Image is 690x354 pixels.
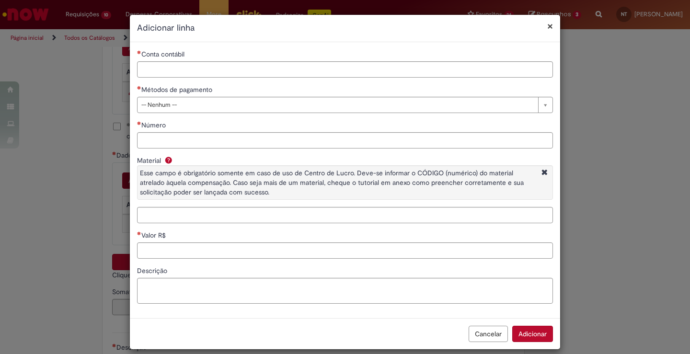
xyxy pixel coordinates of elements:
i: Fechar More information Por question_material [539,168,550,178]
span: Necessários [137,86,141,90]
span: Necessários [137,121,141,125]
span: Valor R$ [141,231,168,240]
button: Fechar modal [547,21,553,31]
input: Valor R$ [137,242,553,259]
button: Adicionar [512,326,553,342]
button: Cancelar [469,326,508,342]
span: Métodos de pagamento [141,85,214,94]
span: Descrição [137,266,169,275]
span: Esse campo é obrigatório somente em caso de uso de Centro de Lucro. Deve-se informar o CÓDIGO (nu... [140,169,524,196]
span: Necessários [137,50,141,54]
textarea: Descrição [137,278,553,304]
span: Número [141,121,168,129]
span: Material [137,156,163,165]
span: Ajuda para Material [163,156,174,164]
input: Material [137,207,553,223]
span: Necessários [137,231,141,235]
h2: Adicionar linha [137,22,553,34]
input: Número [137,132,553,148]
span: Conta contábil [141,50,186,58]
span: -- Nenhum -- [141,97,533,113]
input: Conta contábil [137,61,553,78]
